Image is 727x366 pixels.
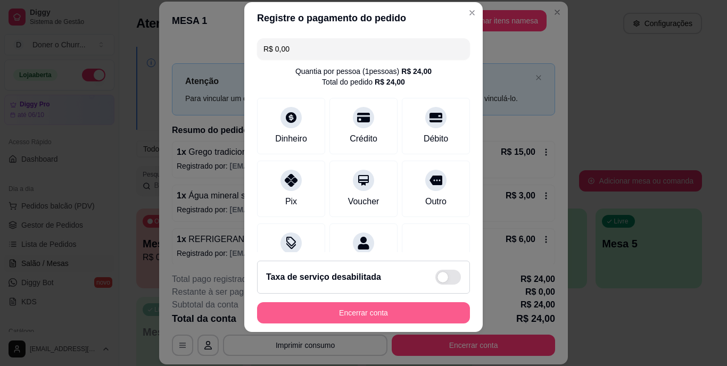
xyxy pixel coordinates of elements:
[322,77,405,87] div: Total do pedido
[401,66,432,77] div: R$ 24,00
[244,2,483,34] header: Registre o pagamento do pedido
[348,195,379,208] div: Voucher
[295,66,432,77] div: Quantia por pessoa ( 1 pessoas)
[285,195,297,208] div: Pix
[425,195,447,208] div: Outro
[266,271,381,284] h2: Taxa de serviço desabilitada
[464,4,481,21] button: Close
[350,132,377,145] div: Crédito
[275,132,307,145] div: Dinheiro
[263,38,464,60] input: Ex.: hambúrguer de cordeiro
[375,77,405,87] div: R$ 24,00
[424,132,448,145] div: Débito
[257,302,470,323] button: Encerrar conta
